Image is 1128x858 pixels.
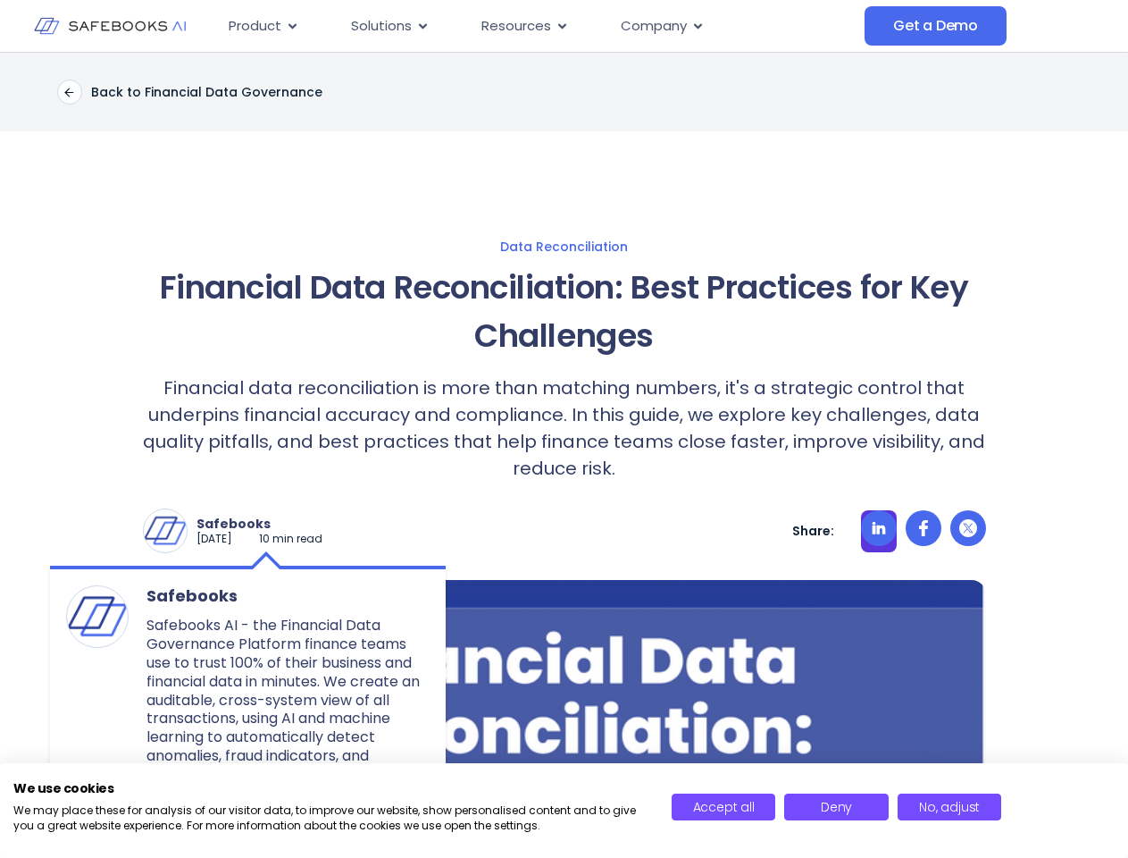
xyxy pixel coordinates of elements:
[196,532,232,547] p: [DATE]
[214,9,865,44] nav: Menu
[693,798,755,816] span: Accept all
[214,9,865,44] div: Menu Toggle
[196,516,322,532] p: Safebooks
[865,6,1007,46] a: Get a Demo
[893,17,978,35] span: Get a Demo
[672,794,776,820] button: Accept all cookies
[821,798,852,816] span: Deny
[919,798,980,816] span: No, adjust
[57,80,322,105] a: Back to Financial Data Governance
[481,16,551,37] span: Resources
[13,780,645,796] h2: We use cookies
[146,585,430,606] span: Safebooks
[898,794,1002,820] button: Adjust cookie preferences
[792,523,834,539] p: Share:
[91,84,322,100] p: Back to Financial Data Governance
[144,509,187,552] img: Safebooks
[259,532,322,547] p: 10 min read
[229,16,281,37] span: Product
[146,617,430,784] p: Safebooks AI - the Financial Data Governance Platform finance teams use to trust 100% of their bu...
[13,803,645,834] p: We may place these for analysis of our visitor data, to improve our website, show personalised co...
[18,239,1110,255] a: Data Reconciliation
[621,16,687,37] span: Company
[351,16,412,37] span: Solutions
[67,586,128,647] img: Safebooks
[784,794,889,820] button: Deny all cookies
[143,374,986,482] p: Financial data reconciliation is more than matching numbers, it's a strategic control that underp...
[143,264,986,360] h1: Financial Data Reconciliation: Best Practices for Key Challenges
